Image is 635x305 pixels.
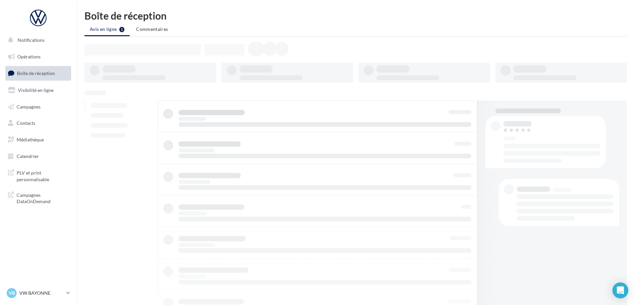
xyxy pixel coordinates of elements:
[4,100,72,114] a: Campagnes
[17,137,44,142] span: Médiathèque
[18,87,54,93] span: Visibilité en ligne
[4,83,72,97] a: Visibilité en ligne
[17,120,35,126] span: Contacts
[4,116,72,130] a: Contacts
[4,33,70,47] button: Notifications
[17,54,41,59] span: Opérations
[4,149,72,163] a: Calendrier
[4,133,72,147] a: Médiathèque
[4,188,72,207] a: Campagnes DataOnDemand
[84,11,627,21] div: Boîte de réception
[18,37,45,43] span: Notifications
[9,290,15,296] span: VB
[136,26,168,32] span: Commentaires
[17,191,68,205] span: Campagnes DataOnDemand
[19,290,63,296] p: VW BAYONNE
[17,168,68,183] span: PLV et print personnalisable
[17,70,55,76] span: Boîte de réception
[4,50,72,64] a: Opérations
[5,287,71,299] a: VB VW BAYONNE
[17,153,39,159] span: Calendrier
[17,104,41,109] span: Campagnes
[4,66,72,80] a: Boîte de réception
[4,166,72,185] a: PLV et print personnalisable
[612,282,628,298] div: Open Intercom Messenger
